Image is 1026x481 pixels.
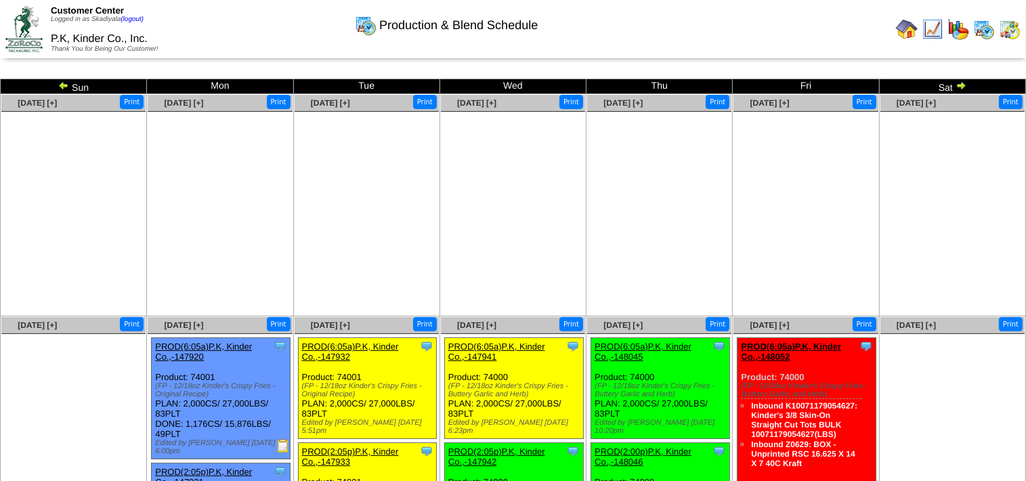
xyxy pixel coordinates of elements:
img: Tooltip [274,339,287,353]
a: Inbound K10071179054627: Kinder's 3/8 Skin-On Straight Cut Tots BULK 10071179054627(LBS) [751,401,857,439]
span: Logged in as Skadiyala [51,16,144,23]
td: Thu [586,79,733,94]
img: calendarprod.gif [973,18,995,40]
img: calendarprod.gif [355,14,377,36]
div: Product: 74001 PLAN: 2,000CS / 27,000LBS / 83PLT DONE: 1,176CS / 15,876LBS / 49PLT [152,338,291,459]
img: Tooltip [566,339,580,353]
a: [DATE] [+] [457,98,496,108]
button: Print [999,317,1023,331]
div: Edited by [PERSON_NAME] [DATE] 6:23pm [448,419,583,435]
a: PROD(2:05p)P.K, Kinder Co.,-147933 [302,446,399,467]
button: Print [120,317,144,331]
td: Sun [1,79,147,94]
a: PROD(6:05a)P.K, Kinder Co.,-147920 [155,341,252,362]
img: Tooltip [712,339,726,353]
td: Tue [293,79,440,94]
div: Edited by [PERSON_NAME] [DATE] 6:00pm [155,439,290,455]
div: (FP - 12/18oz Kinder's Crispy Fries - Original Recipe) [302,382,437,398]
img: Tooltip [420,444,433,458]
a: [DATE] [+] [311,320,350,330]
a: [DATE] [+] [165,320,204,330]
button: Print [853,95,876,109]
button: Print [706,95,729,109]
button: Print [267,95,291,109]
a: [DATE] [+] [18,320,57,330]
img: Tooltip [566,444,580,458]
a: [DATE] [+] [165,98,204,108]
a: [DATE] [+] [897,320,936,330]
a: PROD(6:05a)P.K, Kinder Co.,-148052 [741,341,841,362]
a: PROD(6:05a)P.K, Kinder Co.,-147941 [448,341,545,362]
button: Print [413,95,437,109]
a: [DATE] [+] [311,98,350,108]
span: Thank You for Being Our Customer! [51,45,158,53]
a: [DATE] [+] [603,320,643,330]
td: Sat [879,79,1025,94]
button: Print [267,317,291,331]
td: Wed [440,79,586,94]
span: P.K, Kinder Co., Inc. [51,33,148,45]
button: Print [413,317,437,331]
img: Production Report [276,439,290,453]
img: arrowright.gif [956,80,966,91]
a: PROD(6:05a)P.K, Kinder Co.,-147932 [302,341,399,362]
a: (logout) [121,16,144,23]
a: [DATE] [+] [750,98,790,108]
td: Fri [733,79,879,94]
a: PROD(2:05p)P.K, Kinder Co.,-147942 [448,446,545,467]
img: Tooltip [712,444,726,458]
a: PROD(2:00p)P.K, Kinder Co.,-148046 [595,446,691,467]
div: Edited by [PERSON_NAME] [DATE] 10:20pm [595,419,729,435]
img: Tooltip [274,465,287,478]
div: (FP - 12/18oz Kinder's Crispy Fries - Buttery Garlic and Herb) [595,382,729,398]
a: [DATE] [+] [18,98,57,108]
button: Print [559,317,583,331]
img: home.gif [896,18,918,40]
img: ZoRoCo_Logo(Green%26Foil)%20jpg.webp [5,6,43,51]
div: Product: 74000 PLAN: 2,000CS / 27,000LBS / 83PLT [444,338,583,439]
div: (FP - 12/18oz Kinder's Crispy Fries - Buttery Garlic and Herb) [448,382,583,398]
img: arrowleft.gif [58,80,69,91]
a: [DATE] [+] [750,320,790,330]
img: line_graph.gif [922,18,943,40]
a: [DATE] [+] [897,98,936,108]
button: Print [120,95,144,109]
div: (FP - 12/18oz Kinder's Crispy Fries - Original Recipe) [155,382,290,398]
div: Edited by [PERSON_NAME] [DATE] 5:51pm [302,419,437,435]
span: Customer Center [51,5,124,16]
img: graph.gif [947,18,969,40]
button: Print [853,317,876,331]
div: (FP - 12/18oz Kinder's Crispy Fries - Buttery Garlic and Herb) [741,382,876,398]
td: Mon [147,79,293,94]
img: Tooltip [859,339,873,353]
a: Inbound Z0629: BOX - Unprinted RSC 16.625 X 14 X 7 40C Kraft [751,440,855,468]
img: calendarinout.gif [999,18,1021,40]
button: Print [999,95,1023,109]
button: Print [559,95,583,109]
div: Product: 74000 PLAN: 2,000CS / 27,000LBS / 83PLT [591,338,730,439]
div: Product: 74001 PLAN: 2,000CS / 27,000LBS / 83PLT [298,338,437,439]
button: Print [706,317,729,331]
a: [DATE] [+] [457,320,496,330]
img: Tooltip [420,339,433,353]
a: PROD(6:05a)P.K, Kinder Co.,-148045 [595,341,691,362]
a: [DATE] [+] [603,98,643,108]
span: Production & Blend Schedule [379,18,538,33]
